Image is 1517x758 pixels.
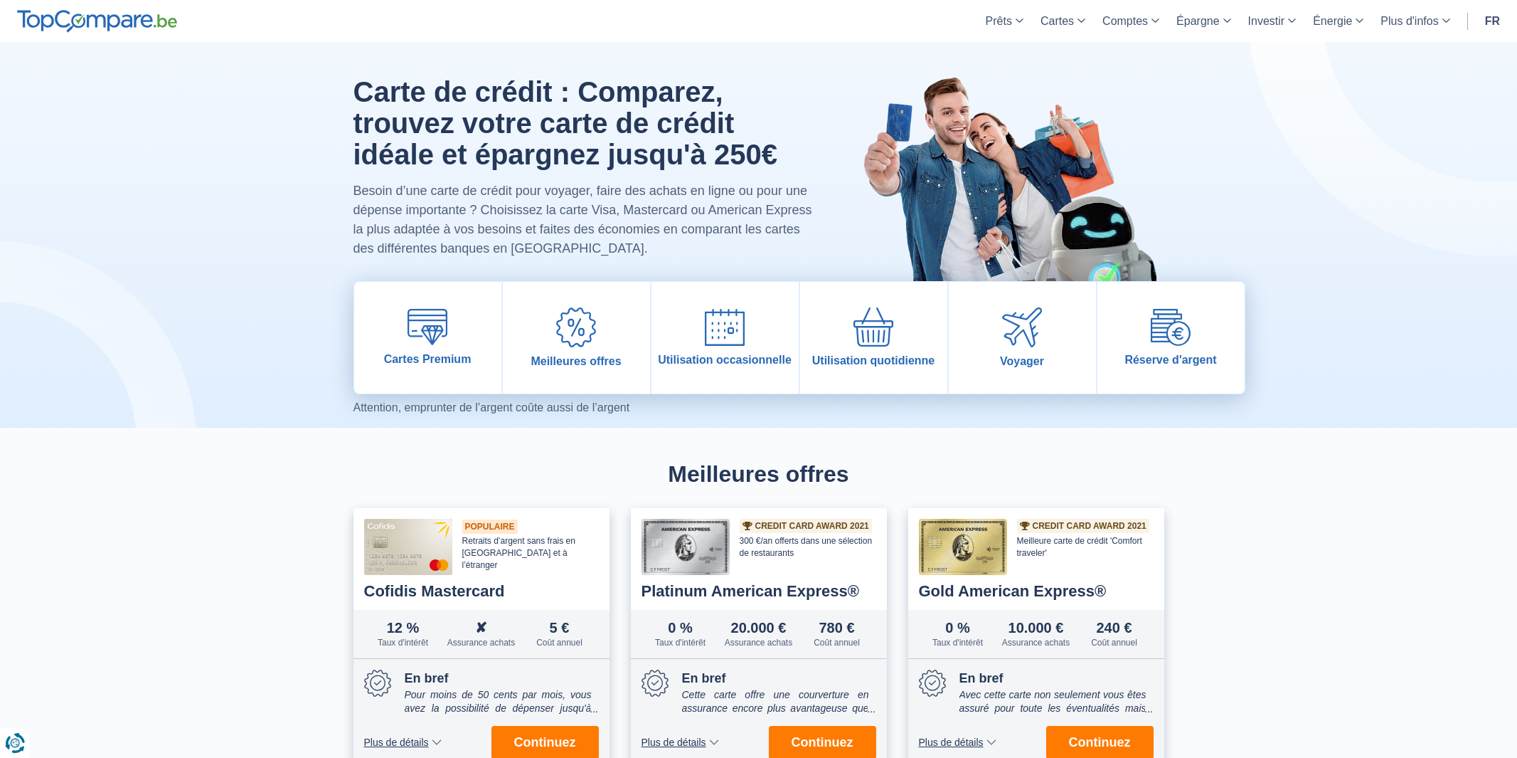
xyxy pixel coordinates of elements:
img: Cartes Premium [408,309,447,345]
img: Utilisation quotidienne [853,307,893,347]
a: Meilleures offres [503,282,650,394]
div: Taux d'intérêt [919,638,997,648]
div: Platinum American Express® [642,584,876,599]
div: Assurance achats [442,638,521,648]
img: Cofidis Mastercard [364,519,452,575]
img: Utilisation occasionnelle [705,309,745,346]
div: 240 € [1075,621,1154,635]
a: Credit Card Award 2021 [742,522,869,530]
div: Coût annuel [1075,638,1154,648]
div: Cette carte offre une courverture en assurance encore plus avantageuse que la carte gold. Elle vo... [682,688,869,717]
div: En bref [405,670,592,688]
a: Credit Card Award 2021 [1020,522,1146,530]
span: Plus de détails [642,737,706,747]
div: En bref [959,670,1146,688]
div: 300 €/an offerts dans une sélection de restaurants [740,535,876,559]
img: Réserve d'argent [1151,309,1191,345]
img: image-hero [851,42,1164,316]
span: Réserve d'argent [1124,353,1216,367]
span: Utilisation occasionnelle [658,353,792,367]
a: Utilisation occasionnelle [651,282,799,394]
div: Meilleure carte de crédit 'Comfort traveler' [1017,535,1154,559]
span: Voyager [1000,354,1044,368]
div: Avec cette carte non seulement vous êtes assuré pour toute les éventualités mais vous récupérez a... [959,688,1146,717]
img: Gold American Express® [919,519,1007,575]
div: Taux d'intérêt [642,638,720,648]
div: Cofidis Mastercard [364,584,599,599]
div: Assurance achats [997,638,1075,648]
div: Pour moins de 50 cents par mois, vous avez la possibilité de dépenser jusqu'à 5.001€ de plus que ... [405,688,592,717]
div: Taux d'intérêt [364,638,442,648]
span: Meilleures offres [531,354,621,368]
div: Gold American Express® [919,584,1154,599]
div: En bref [682,670,869,688]
div: Assurance achats [720,638,798,648]
img: Voyager [1002,307,1042,347]
img: Meilleures offres [556,307,596,347]
div: Coût annuel [798,638,876,648]
a: Voyager [949,282,1096,394]
div: 780 € [798,621,876,635]
span: Cartes Premium [384,352,472,366]
button: Plus de détails [919,737,996,747]
h2: Meilleures offres [353,462,1164,487]
div: 10.000 € [997,621,1075,635]
span: Continuez [1069,736,1131,749]
div: 12 % [364,621,442,635]
div: 20.000 € [720,621,798,635]
div: 5 € [521,621,599,635]
span: Continuez [792,736,853,749]
a: Cartes Premium [354,282,501,394]
img: TopCompare [17,10,177,33]
a: Réserve d'argent [1097,282,1245,394]
div: Coût annuel [521,638,599,648]
button: Plus de détails [642,737,719,747]
h1: Carte de crédit : Comparez, trouvez votre carte de crédit idéale et épargnez jusqu'à 250€ [353,76,818,170]
div: ✘ [442,621,521,635]
span: Utilisation quotidienne [812,354,935,367]
span: Continuez [514,736,576,749]
button: Plus de détails [364,737,442,747]
div: Retraits d’argent sans frais en [GEOGRAPHIC_DATA] et à l’étranger [462,535,599,571]
a: Utilisation quotidienne [800,282,947,394]
div: 0 % [642,621,720,635]
p: Besoin d’une carte de crédit pour voyager, faire des achats en ligne ou pour une dépense importan... [353,181,818,258]
span: Plus de détails [919,737,984,747]
img: Platinum American Express® [642,519,730,575]
div: Populaire [462,520,518,534]
span: Plus de détails [364,737,429,747]
div: 0 % [919,621,997,635]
